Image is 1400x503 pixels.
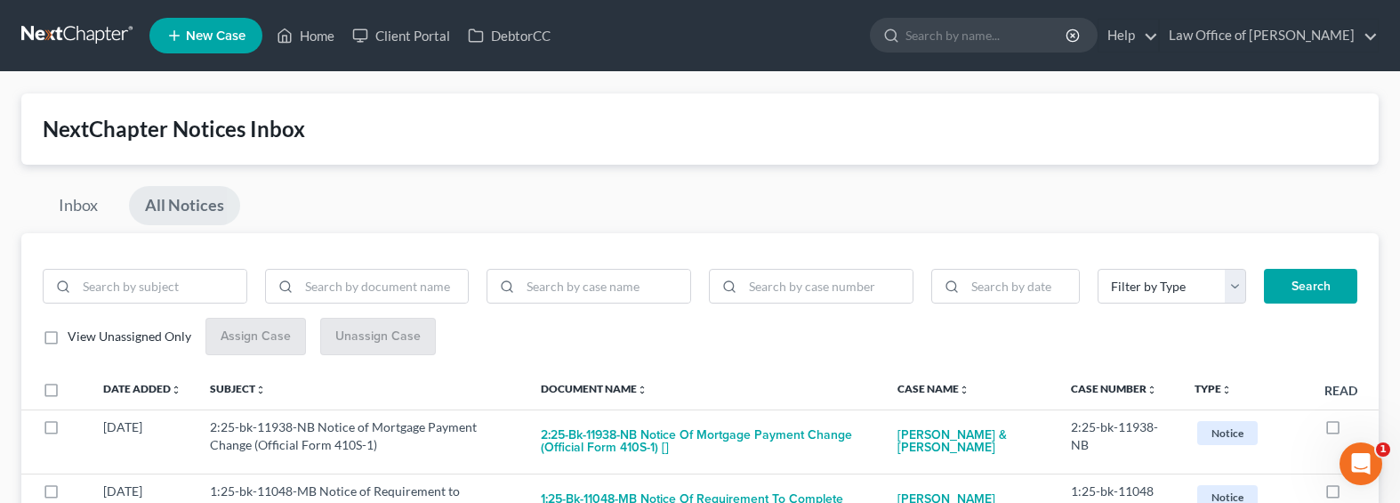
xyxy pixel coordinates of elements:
[1340,442,1382,485] iframe: Intercom live chat
[905,19,1068,52] input: Search by name...
[103,382,181,395] a: Date Addedunfold_more
[541,418,870,466] button: 2:25-bk-11938-NB Notice of Mortgage Payment Change (Official Form 410S-1) []
[541,382,648,395] a: Document Nameunfold_more
[1195,382,1232,395] a: Typeunfold_more
[186,29,245,43] span: New Case
[76,270,246,304] input: Search by subject
[68,329,191,344] span: View Unassigned Only
[1264,269,1357,304] button: Search
[1057,410,1180,474] td: 2:25-bk-11938-NB
[268,20,343,52] a: Home
[1195,418,1296,448] a: Notice
[89,410,196,474] td: [DATE]
[196,410,527,474] td: 2:25-bk-11938-NB Notice of Mortgage Payment Change (Official Form 410S-1)
[1160,20,1378,52] a: Law Office of [PERSON_NAME]
[43,186,114,225] a: Inbox
[43,115,1357,143] div: NextChapter Notices Inbox
[637,385,648,395] i: unfold_more
[1071,382,1157,395] a: Case Numberunfold_more
[459,20,559,52] a: DebtorCC
[343,20,459,52] a: Client Portal
[255,385,266,395] i: unfold_more
[1221,385,1232,395] i: unfold_more
[897,382,970,395] a: Case Nameunfold_more
[1147,385,1157,395] i: unfold_more
[965,270,1079,304] input: Search by date
[959,385,970,395] i: unfold_more
[520,270,690,304] input: Search by case name
[129,186,240,225] a: All Notices
[743,270,913,304] input: Search by case number
[1324,381,1357,400] label: Read
[171,385,181,395] i: unfold_more
[210,382,266,395] a: Subjectunfold_more
[897,418,1042,466] a: [PERSON_NAME] & [PERSON_NAME]
[299,270,469,304] input: Search by document name
[1376,442,1390,457] span: 1
[1197,421,1258,445] span: Notice
[1098,20,1158,52] a: Help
